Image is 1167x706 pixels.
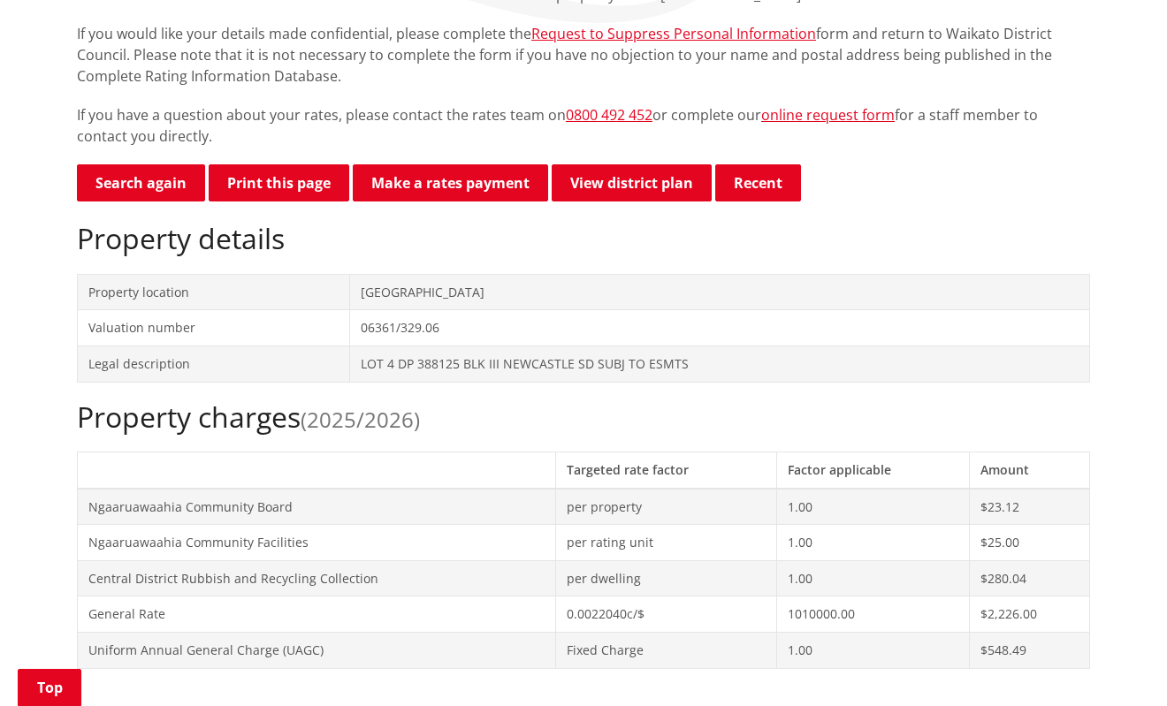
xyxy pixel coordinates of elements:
[77,104,1090,147] p: If you have a question about your rates, please contact the rates team on or complete our for a s...
[301,405,420,434] span: (2025/2026)
[776,560,969,596] td: 1.00
[776,596,969,633] td: 1010000.00
[209,164,349,201] button: Print this page
[77,222,1090,255] h2: Property details
[776,452,969,488] th: Factor applicable
[350,274,1090,310] td: [GEOGRAPHIC_DATA]
[556,596,777,633] td: 0.0022040c/$
[556,560,777,596] td: per dwelling
[969,560,1089,596] td: $280.04
[556,452,777,488] th: Targeted rate factor
[556,525,777,561] td: per rating unit
[77,23,1090,87] p: If you would like your details made confidential, please complete the form and return to Waikato ...
[78,345,350,382] td: Legal description
[566,105,652,125] a: 0800 492 452
[969,525,1089,561] td: $25.00
[556,489,777,525] td: per property
[18,669,81,706] a: Top
[78,274,350,310] td: Property location
[969,452,1089,488] th: Amount
[969,596,1089,633] td: $2,226.00
[78,525,556,561] td: Ngaaruawaahia Community Facilities
[552,164,712,201] a: View district plan
[78,560,556,596] td: Central District Rubbish and Recycling Collection
[969,632,1089,668] td: $548.49
[776,525,969,561] td: 1.00
[1086,632,1149,695] iframe: Messenger Launcher
[350,310,1090,346] td: 06361/329.06
[776,489,969,525] td: 1.00
[78,310,350,346] td: Valuation number
[776,632,969,668] td: 1.00
[77,164,205,201] a: Search again
[78,596,556,633] td: General Rate
[715,164,801,201] button: Recent
[77,400,1090,434] h2: Property charges
[353,164,548,201] a: Make a rates payment
[78,489,556,525] td: Ngaaruawaahia Community Board
[350,345,1090,382] td: LOT 4 DP 388125 BLK III NEWCASTLE SD SUBJ TO ESMTS
[556,632,777,668] td: Fixed Charge
[78,632,556,668] td: Uniform Annual General Charge (UAGC)
[969,489,1089,525] td: $23.12
[531,24,816,43] a: Request to Suppress Personal Information
[761,105,895,125] a: online request form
